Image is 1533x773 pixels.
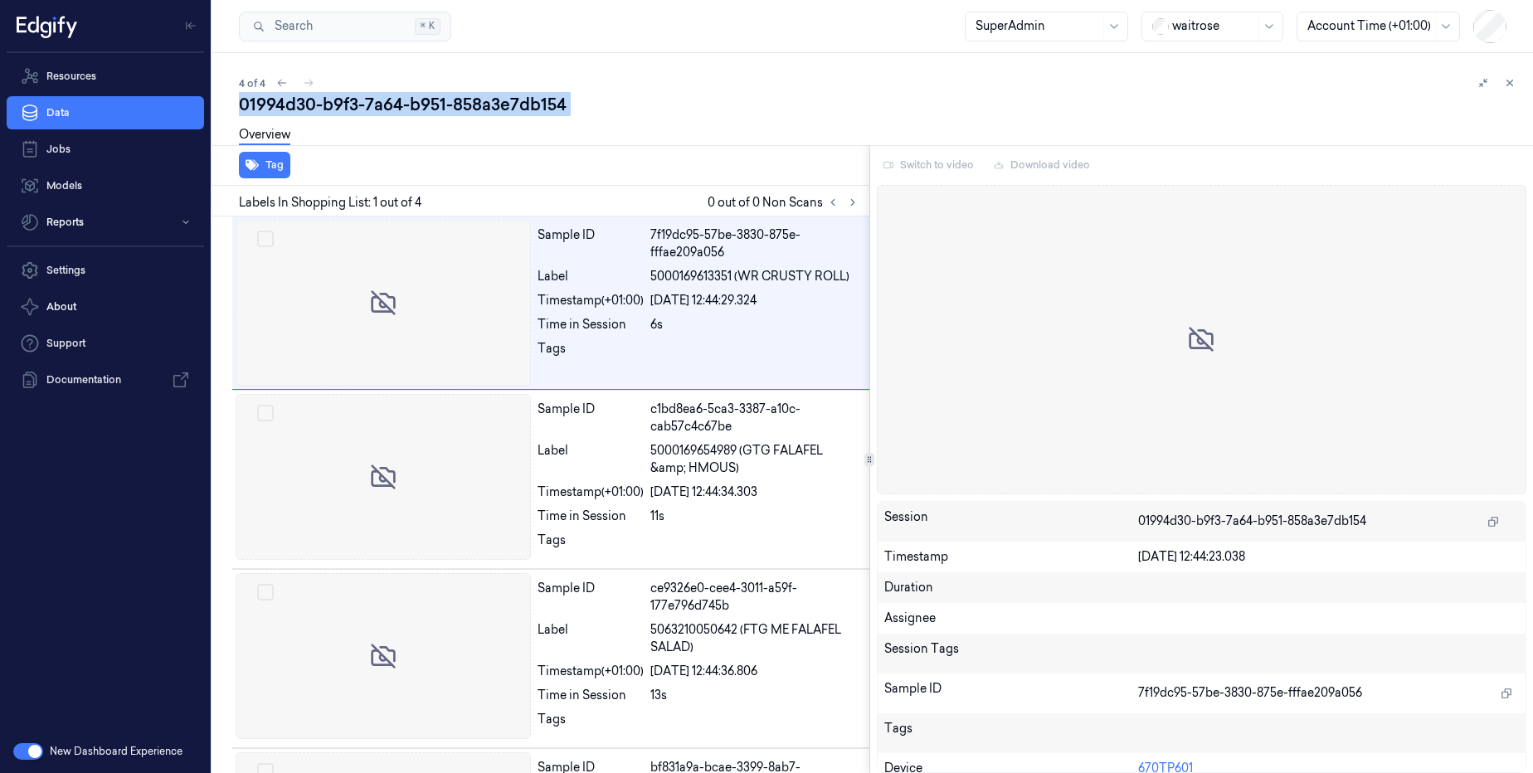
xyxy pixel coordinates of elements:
[650,442,859,477] span: 5000169654989 (GTG FALAFEL &amp; HMOUS)
[239,93,1520,116] div: 01994d30-b9f3-7a64-b951-858a3e7db154
[650,268,849,285] span: 5000169613351 (WR CRUSTY ROLL)
[650,621,859,656] span: 5063210050642 (FTG ME FALAFEL SALAD)
[7,169,204,202] a: Models
[239,76,265,90] span: 4 of 4
[7,290,204,323] button: About
[538,484,644,501] div: Timestamp (+01:00)
[239,194,421,211] span: Labels In Shopping List: 1 out of 4
[239,12,451,41] button: Search⌘K
[538,621,644,656] div: Label
[650,687,859,704] div: 13s
[884,610,1520,627] div: Assignee
[7,133,204,166] a: Jobs
[538,316,644,333] div: Time in Session
[7,206,204,239] button: Reports
[7,327,204,360] a: Support
[7,254,204,287] a: Settings
[538,340,644,367] div: Tags
[884,680,1138,707] div: Sample ID
[7,363,204,396] a: Documentation
[268,17,313,35] span: Search
[257,584,274,600] button: Select row
[538,687,644,704] div: Time in Session
[538,711,644,737] div: Tags
[884,579,1520,596] div: Duration
[650,316,859,333] div: 6s
[257,405,274,421] button: Select row
[7,96,204,129] a: Data
[538,442,644,477] div: Label
[650,663,859,680] div: [DATE] 12:44:36.806
[650,484,859,501] div: [DATE] 12:44:34.303
[538,401,644,435] div: Sample ID
[1138,548,1519,566] div: [DATE] 12:44:23.038
[650,226,859,261] div: 7f19dc95-57be-3830-875e-fffae209a056
[650,292,859,309] div: [DATE] 12:44:29.324
[884,548,1138,566] div: Timestamp
[538,580,644,615] div: Sample ID
[1138,684,1362,702] span: 7f19dc95-57be-3830-875e-fffae209a056
[538,226,644,261] div: Sample ID
[538,292,644,309] div: Timestamp (+01:00)
[538,268,644,285] div: Label
[538,663,644,680] div: Timestamp (+01:00)
[884,508,1138,535] div: Session
[538,508,644,525] div: Time in Session
[257,231,274,247] button: Select row
[1138,513,1366,530] span: 01994d30-b9f3-7a64-b951-858a3e7db154
[650,508,859,525] div: 11s
[708,192,863,212] span: 0 out of 0 Non Scans
[650,401,859,435] div: c1bd8ea6-5ca3-3387-a10c-cab57c4c67be
[884,720,1138,746] div: Tags
[178,12,204,39] button: Toggle Navigation
[538,532,644,558] div: Tags
[884,640,1138,667] div: Session Tags
[7,60,204,93] a: Resources
[650,580,859,615] div: ce9326e0-cee4-3011-a59f-177e796d745b
[239,152,290,178] button: Tag
[239,126,290,145] a: Overview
